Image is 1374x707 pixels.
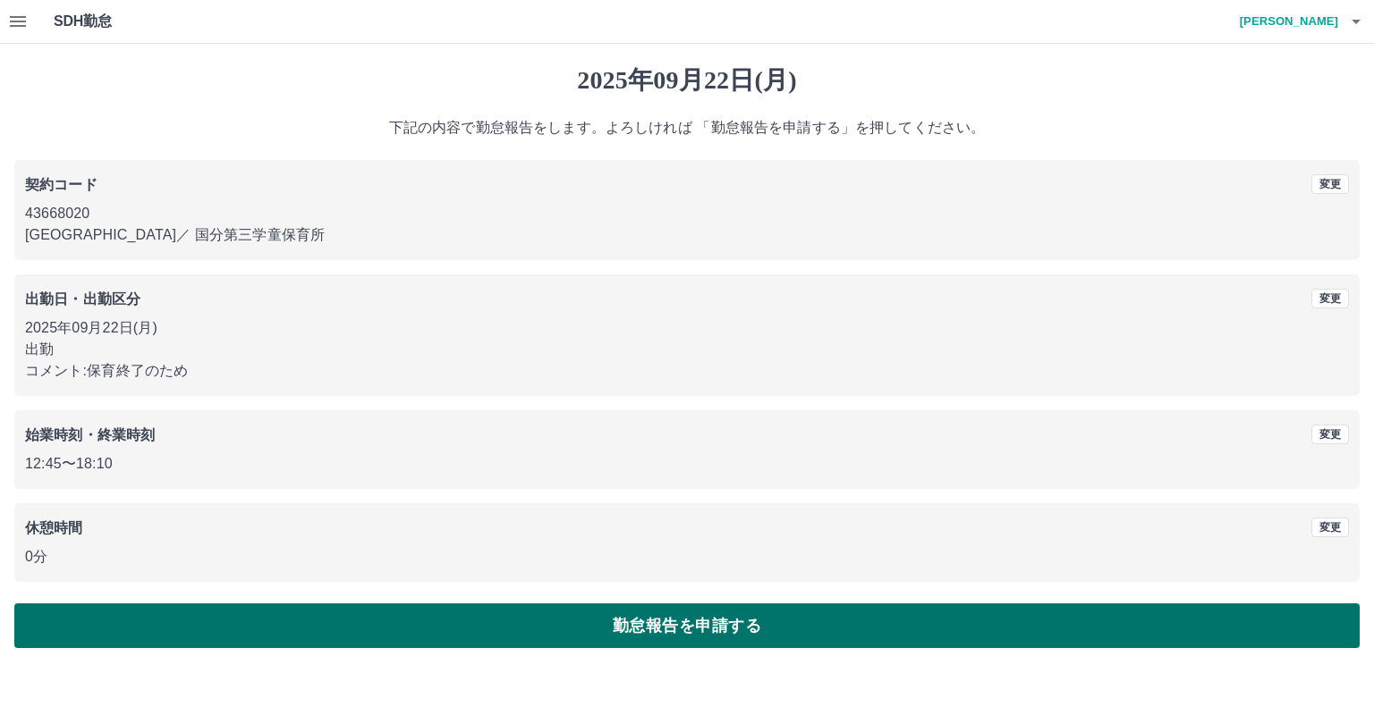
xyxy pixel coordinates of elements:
p: コメント: 保育終了のため [25,360,1349,382]
button: 変更 [1311,425,1349,444]
p: 下記の内容で勤怠報告をします。よろしければ 「勤怠報告を申請する」を押してください。 [14,117,1360,139]
b: 休憩時間 [25,520,83,535]
b: 契約コード [25,177,98,192]
p: 12:45 〜 18:10 [25,453,1349,475]
p: [GEOGRAPHIC_DATA] ／ 国分第三学童保育所 [25,224,1349,246]
button: 勤怠報告を申請する [14,603,1360,648]
button: 変更 [1311,174,1349,194]
p: 43668020 [25,203,1349,224]
p: 出勤 [25,339,1349,360]
h1: 2025年09月22日(月) [14,65,1360,96]
p: 2025年09月22日(月) [25,317,1349,339]
button: 変更 [1311,289,1349,308]
b: 出勤日・出勤区分 [25,291,140,307]
b: 始業時刻・終業時刻 [25,427,155,442]
p: 0分 [25,546,1349,568]
button: 変更 [1311,518,1349,537]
